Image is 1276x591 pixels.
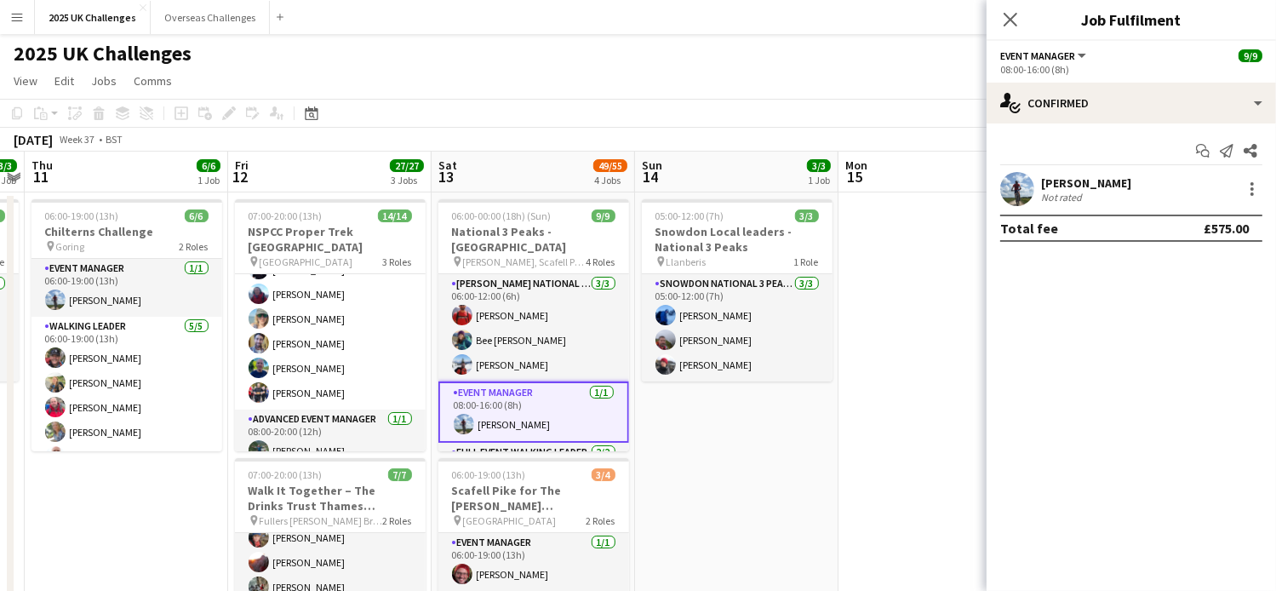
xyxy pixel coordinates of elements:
[260,514,383,527] span: Fullers [PERSON_NAME] Brewery, [GEOGRAPHIC_DATA]
[807,159,831,172] span: 3/3
[642,158,662,173] span: Sun
[594,174,627,186] div: 4 Jobs
[134,73,172,89] span: Comms
[249,209,323,222] span: 07:00-20:00 (13h)
[197,174,220,186] div: 1 Job
[1239,49,1262,62] span: 9/9
[438,382,629,443] app-card-role: Event Manager1/108:00-16:00 (8h)[PERSON_NAME]
[235,483,426,514] h3: Walk It Together – The Drinks Trust Thames Footpath Challenge
[31,259,222,317] app-card-role: Event Manager1/106:00-19:00 (13h)[PERSON_NAME]
[987,9,1276,31] h3: Job Fulfilment
[383,255,412,268] span: 3 Roles
[1041,175,1131,191] div: [PERSON_NAME]
[249,468,323,481] span: 07:00-20:00 (13h)
[438,199,629,451] app-job-card: 06:00-00:00 (18h) (Sun)9/9National 3 Peaks - [GEOGRAPHIC_DATA] [PERSON_NAME], Scafell Pike and Sn...
[197,159,220,172] span: 6/6
[438,224,629,255] h3: National 3 Peaks - [GEOGRAPHIC_DATA]
[14,131,53,148] div: [DATE]
[1041,191,1085,204] div: Not rated
[438,443,629,531] app-card-role: Full Event Walking Leader2/2
[808,174,830,186] div: 1 Job
[587,514,615,527] span: 2 Roles
[232,167,249,186] span: 12
[438,158,457,173] span: Sat
[31,317,222,473] app-card-role: Walking Leader5/506:00-19:00 (13h)[PERSON_NAME][PERSON_NAME][PERSON_NAME][PERSON_NAME][PERSON_NAME]
[185,209,209,222] span: 6/6
[31,158,53,173] span: Thu
[235,410,426,468] app-card-role: Advanced Event Manager1/108:00-20:00 (12h)[PERSON_NAME]
[127,70,179,92] a: Comms
[642,274,833,382] app-card-role: Snowdon National 3 Peaks Walking Leader3/305:00-12:00 (7h)[PERSON_NAME][PERSON_NAME][PERSON_NAME]
[592,468,615,481] span: 3/4
[987,83,1276,123] div: Confirmed
[1204,220,1249,237] div: £575.00
[1000,49,1075,62] span: Event Manager
[31,199,222,451] app-job-card: 06:00-19:00 (13h)6/6Chilterns Challenge Goring2 RolesEvent Manager1/106:00-19:00 (13h)[PERSON_NAM...
[383,514,412,527] span: 2 Roles
[235,158,249,173] span: Fri
[388,468,412,481] span: 7/7
[235,224,426,255] h3: NSPCC Proper Trek [GEOGRAPHIC_DATA]
[1000,63,1262,76] div: 08:00-16:00 (8h)
[1000,220,1058,237] div: Total fee
[48,70,81,92] a: Edit
[655,209,724,222] span: 05:00-12:00 (7h)
[29,167,53,186] span: 11
[794,255,819,268] span: 1 Role
[667,255,707,268] span: Llanberis
[14,73,37,89] span: View
[845,158,867,173] span: Mon
[260,255,353,268] span: [GEOGRAPHIC_DATA]
[436,167,457,186] span: 13
[391,174,423,186] div: 3 Jobs
[438,483,629,514] h3: Scafell Pike for The [PERSON_NAME] [PERSON_NAME] Trust
[84,70,123,92] a: Jobs
[642,199,833,382] app-job-card: 05:00-12:00 (7h)3/3Snowdon Local leaders - National 3 Peaks Llanberis1 RoleSnowdon National 3 Pea...
[7,70,44,92] a: View
[463,255,587,268] span: [PERSON_NAME], Scafell Pike and Snowdon
[843,167,867,186] span: 15
[438,533,629,591] app-card-role: Event Manager1/106:00-19:00 (13h)[PERSON_NAME]
[235,199,426,451] app-job-card: 07:00-20:00 (13h)14/14NSPCC Proper Trek [GEOGRAPHIC_DATA] [GEOGRAPHIC_DATA]3 Roles[PERSON_NAME][P...
[592,209,615,222] span: 9/9
[45,209,119,222] span: 06:00-19:00 (13h)
[463,514,557,527] span: [GEOGRAPHIC_DATA]
[14,41,192,66] h1: 2025 UK Challenges
[642,224,833,255] h3: Snowdon Local leaders - National 3 Peaks
[91,73,117,89] span: Jobs
[795,209,819,222] span: 3/3
[35,1,151,34] button: 2025 UK Challenges
[180,240,209,253] span: 2 Roles
[390,159,424,172] span: 27/27
[56,133,99,146] span: Week 37
[452,468,526,481] span: 06:00-19:00 (13h)
[151,1,270,34] button: Overseas Challenges
[593,159,627,172] span: 49/55
[106,133,123,146] div: BST
[378,209,412,222] span: 14/14
[54,73,74,89] span: Edit
[639,167,662,186] span: 14
[438,274,629,382] app-card-role: [PERSON_NAME] National 3 Peaks Walking Leader3/306:00-12:00 (6h)[PERSON_NAME]Bee [PERSON_NAME][PE...
[1000,49,1089,62] button: Event Manager
[452,209,552,222] span: 06:00-00:00 (18h) (Sun)
[56,240,85,253] span: Goring
[31,224,222,239] h3: Chilterns Challenge
[587,255,615,268] span: 4 Roles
